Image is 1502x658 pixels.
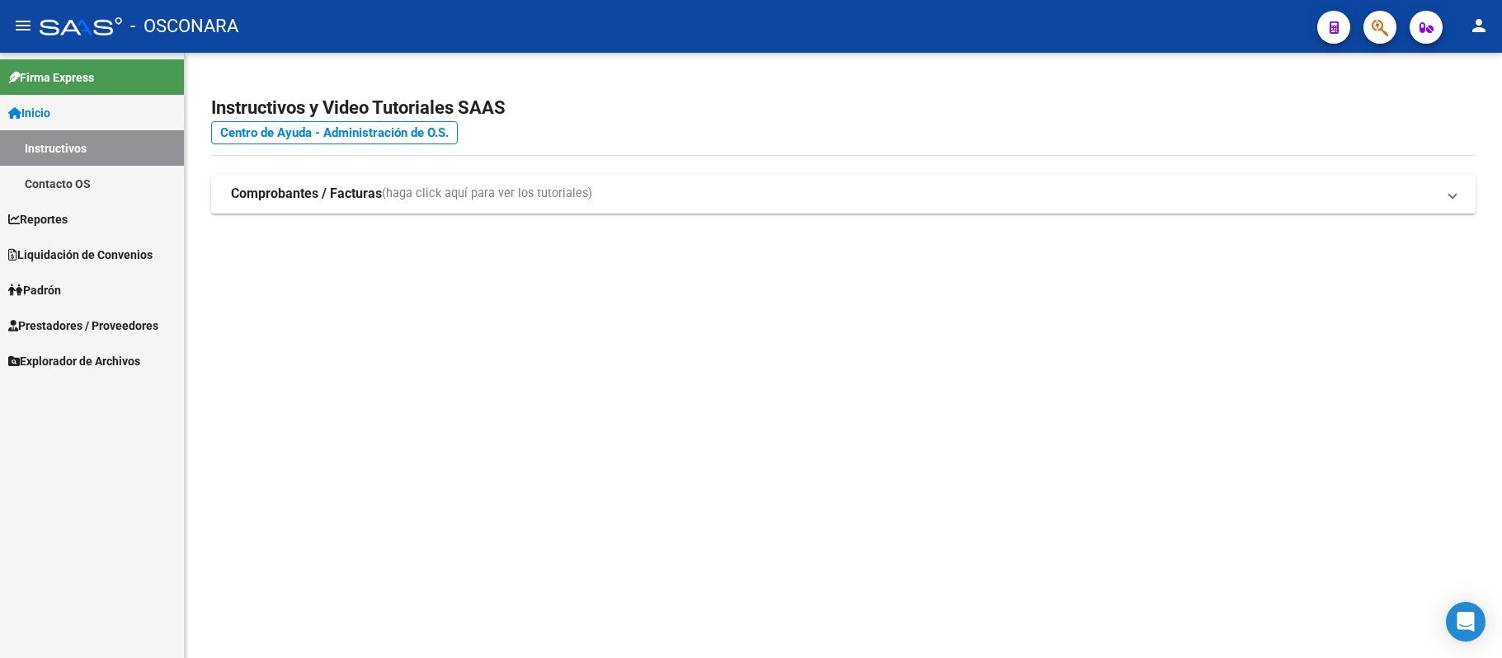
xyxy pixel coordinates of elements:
[211,174,1476,214] mat-expansion-panel-header: Comprobantes / Facturas(haga click aquí para ver los tutoriales)
[8,317,158,335] span: Prestadores / Proveedores
[8,281,61,299] span: Padrón
[211,92,1476,124] h2: Instructivos y Video Tutoriales SAAS
[231,185,382,203] strong: Comprobantes / Facturas
[8,104,50,122] span: Inicio
[8,68,94,87] span: Firma Express
[1446,602,1486,642] div: Open Intercom Messenger
[1469,16,1489,35] mat-icon: person
[8,352,140,370] span: Explorador de Archivos
[8,246,153,264] span: Liquidación de Convenios
[382,185,592,203] span: (haga click aquí para ver los tutoriales)
[130,8,238,45] span: - OSCONARA
[13,16,33,35] mat-icon: menu
[211,121,458,144] a: Centro de Ayuda - Administración de O.S.
[8,210,68,228] span: Reportes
